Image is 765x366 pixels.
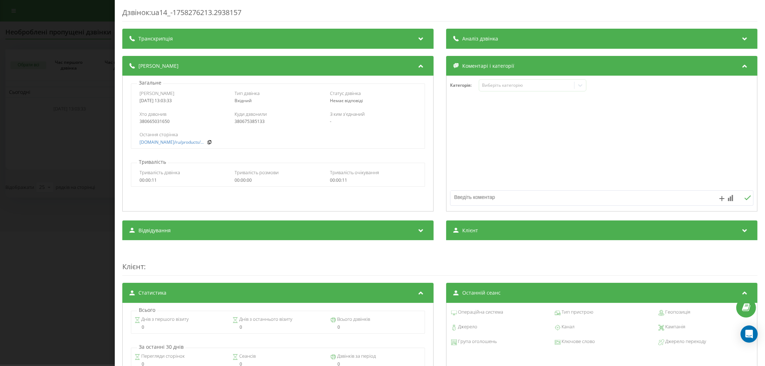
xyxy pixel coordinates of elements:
div: 0 [134,325,226,330]
div: 380675385133 [235,119,321,124]
span: Операційна система [457,309,503,316]
span: Джерело переходу [664,338,706,345]
span: Днів з останнього візиту [238,316,292,323]
span: Сеансів [238,353,256,360]
span: Немає відповіді [330,98,363,104]
span: Куди дзвонили [235,111,267,117]
span: Тип дзвінка [235,90,260,96]
a: [DOMAIN_NAME]/ru/products/... [140,140,204,145]
p: Тривалість [137,158,168,166]
p: За останні 30 днів [137,343,185,351]
span: Джерело [457,323,477,331]
span: Тривалість розмови [235,169,279,176]
div: 0 [330,325,421,330]
span: Клієнт [462,227,478,234]
span: Тривалість дзвінка [140,169,180,176]
span: Ключове слово [561,338,595,345]
div: 0 [232,325,324,330]
span: Дзвінків за період [336,353,376,360]
span: Статистика [138,289,166,296]
span: Хто дзвонив [140,111,166,117]
span: Клієнт [122,262,144,271]
div: Open Intercom Messenger [741,325,758,343]
span: Геопозиція [664,309,690,316]
span: Останній сеанс [462,289,501,296]
span: Відвідування [138,227,171,234]
div: Дзвінок : ua14_-1758276213.2938157 [122,8,757,22]
span: Тривалість очікування [330,169,379,176]
span: Коментарі і категорії [462,62,514,70]
div: [DATE] 13:03:33 [140,98,226,103]
p: Всього [137,306,157,314]
p: Загальне [137,79,163,86]
div: Виберіть категорію [482,82,572,88]
div: 380665031650 [140,119,226,124]
span: Перегляди сторінок [140,353,185,360]
span: Тип пристрою [561,309,593,316]
div: 00:00:11 [140,178,226,183]
div: : [122,247,757,276]
span: З ким з'єднаний [330,111,365,117]
span: Днів з першого візиту [140,316,189,323]
div: 00:00:11 [330,178,416,183]
div: 00:00:00 [235,178,321,183]
span: [PERSON_NAME] [138,62,179,70]
span: Кампанія [664,323,685,331]
span: Транскрипція [138,35,173,42]
h4: Категорія : [450,83,479,88]
div: - [330,119,416,124]
span: Група оголошень [457,338,497,345]
span: [PERSON_NAME] [140,90,174,96]
span: Всього дзвінків [336,316,370,323]
span: Вхідний [235,98,252,104]
span: Остання сторінка [140,131,178,138]
span: Канал [561,323,575,331]
span: Аналіз дзвінка [462,35,498,42]
span: Статус дзвінка [330,90,361,96]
